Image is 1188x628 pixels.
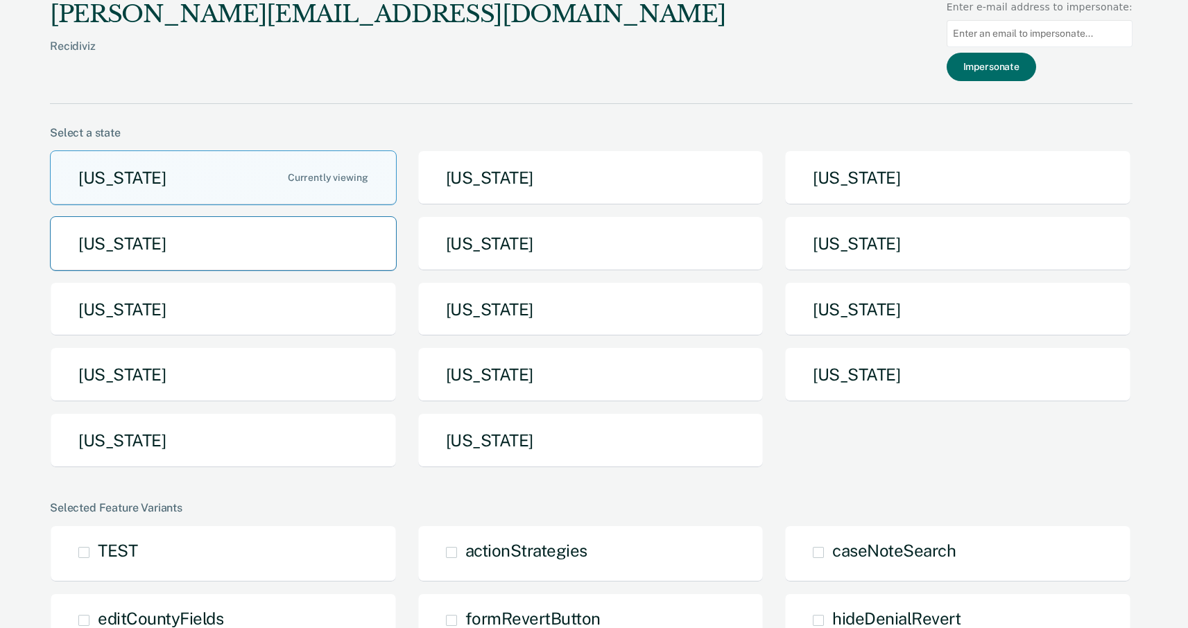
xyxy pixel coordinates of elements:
button: [US_STATE] [784,150,1131,205]
button: [US_STATE] [50,413,397,468]
button: [US_STATE] [417,216,764,271]
button: [US_STATE] [784,347,1131,402]
span: actionStrategies [465,541,587,560]
span: TEST [98,541,137,560]
button: [US_STATE] [784,216,1131,271]
button: [US_STATE] [50,150,397,205]
div: Recidiviz [50,40,725,75]
button: Impersonate [947,53,1036,81]
span: editCountyFields [98,609,223,628]
button: [US_STATE] [417,150,764,205]
div: Select a state [50,126,1133,139]
span: formRevertButton [465,609,601,628]
span: caseNoteSearch [832,541,956,560]
button: [US_STATE] [417,413,764,468]
div: Selected Feature Variants [50,501,1133,514]
button: [US_STATE] [417,347,764,402]
span: hideDenialRevert [832,609,961,628]
input: Enter an email to impersonate... [947,20,1133,47]
button: [US_STATE] [50,347,397,402]
button: [US_STATE] [784,282,1131,337]
button: [US_STATE] [50,282,397,337]
button: [US_STATE] [417,282,764,337]
button: [US_STATE] [50,216,397,271]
